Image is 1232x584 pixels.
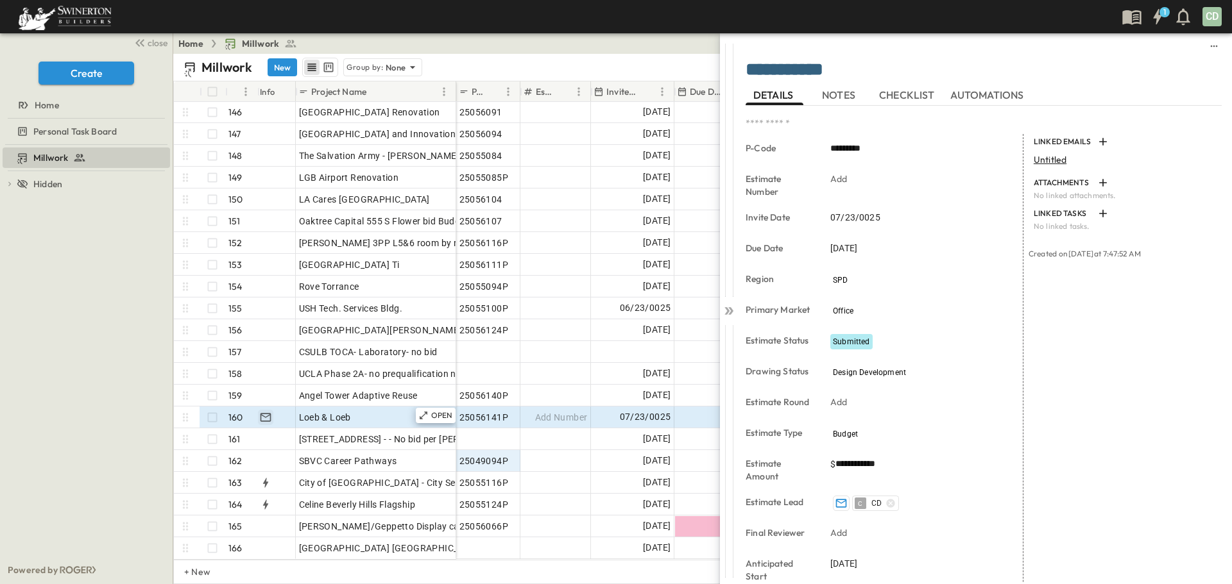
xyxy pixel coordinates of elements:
[459,389,509,402] span: 25056140P
[299,128,486,140] span: [GEOGRAPHIC_DATA] and Innovation Center
[299,433,617,446] span: [STREET_ADDRESS] - - No bid per [PERSON_NAME] Historic Millworkers only
[15,3,114,30] img: 6c363589ada0b36f064d841b69d3a419a338230e66bb0a533688fa5cc3e9e735.png
[228,149,243,162] p: 148
[1034,208,1093,219] p: LINKED TASKS
[830,458,835,471] span: $
[299,476,517,489] span: City of [GEOGRAPHIC_DATA] - City Services Building
[3,121,170,142] div: test
[459,302,509,315] span: 25055100P
[643,540,671,555] span: [DATE]
[268,58,297,76] button: New
[746,334,812,347] p: Estimate Status
[459,193,502,206] span: 25056104
[299,324,512,337] span: [GEOGRAPHIC_DATA][PERSON_NAME] PSH (GMP)
[557,85,571,99] button: Sort
[228,193,243,206] p: 150
[228,280,243,293] p: 154
[459,128,502,140] span: 25056094
[643,148,671,163] span: [DATE]
[643,170,671,185] span: [DATE]
[228,302,243,315] p: 155
[459,171,509,184] span: 25055085P
[178,37,305,50] nav: breadcrumbs
[1029,249,1141,258] span: Created on [DATE] at 7:47:52 AM
[830,242,857,254] span: [DATE]
[459,258,509,271] span: 25056111P
[1163,7,1166,17] h6: 1
[536,85,554,98] p: Estimate Number
[643,213,671,228] span: [DATE]
[753,89,796,101] span: DETAILS
[228,498,243,511] p: 164
[1034,154,1066,165] span: Untitled
[184,565,192,578] p: + New
[230,85,244,99] button: Sort
[33,178,62,190] span: Hidden
[620,301,671,315] span: 06/23/0025
[643,279,671,294] span: [DATE]
[746,426,812,439] p: Estimate Type
[148,37,167,49] span: close
[833,337,870,346] span: Submitted
[299,498,416,511] span: Celine Beverly Hills Flagship
[459,215,502,228] span: 25056107
[320,60,336,75] button: kanban view
[299,171,399,184] span: LGB Airport Renovation
[228,346,242,358] p: 157
[486,85,501,99] button: Sort
[459,411,509,424] span: 25056141P
[746,496,812,508] p: Estimate Lead
[643,519,671,533] span: [DATE]
[299,280,359,293] span: Rove Torrance
[299,455,397,467] span: SBVC Career Pathways
[640,85,654,99] button: Sort
[746,365,812,378] p: Drawing Status
[228,171,243,184] p: 149
[228,128,241,140] p: 147
[830,396,848,408] p: Add
[228,542,243,555] p: 166
[746,526,812,539] p: Final Reviewer
[299,215,469,228] span: Oaktree Capital 555 S Flower bid Budget
[459,476,509,489] span: 25055116P
[228,455,243,467] p: 162
[228,258,243,271] p: 153
[822,89,858,101] span: NOTES
[833,306,853,315] span: Office
[472,85,484,98] p: P-Code
[33,151,68,164] span: Millwork
[535,411,588,424] span: Add Number
[643,497,671,512] span: [DATE]
[1202,7,1222,26] div: CD
[228,411,243,424] p: 160
[228,433,241,446] p: 161
[299,520,486,533] span: [PERSON_NAME]/Geppetto Display cabinets
[871,498,882,508] span: CD
[299,258,400,271] span: [GEOGRAPHIC_DATA] Ti
[1034,137,1093,147] p: LINKED EMAILS
[643,104,671,119] span: [DATE]
[299,237,553,249] span: [PERSON_NAME] 3PP L5&6 room by room breakout required
[746,457,812,483] p: Estimate Amount
[571,84,586,99] button: Menu
[746,172,812,198] p: Estimate Number
[459,498,509,511] span: 25055124P
[643,431,671,446] span: [DATE]
[654,84,670,99] button: Menu
[228,476,243,489] p: 163
[620,410,671,424] span: 07/23/0025
[879,89,937,101] span: CHECKLIST
[643,322,671,337] span: [DATE]
[459,455,509,467] span: 25049094P
[228,237,243,249] p: 152
[643,192,671,206] span: [DATE]
[228,324,243,337] p: 156
[746,142,812,154] p: P-Code
[459,149,502,162] span: 25055084
[386,61,406,74] p: None
[311,85,366,98] p: Project Name
[299,542,525,555] span: [GEOGRAPHIC_DATA] [GEOGRAPHIC_DATA] Structure
[833,368,906,377] span: Design Development
[260,74,275,110] div: Info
